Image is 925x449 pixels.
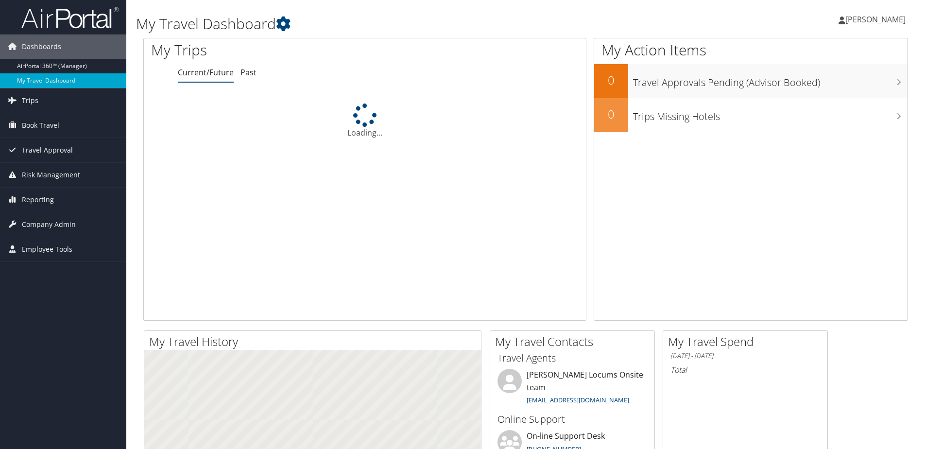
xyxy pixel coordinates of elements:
h1: My Trips [151,40,394,60]
span: Risk Management [22,163,80,187]
h6: [DATE] - [DATE] [670,351,820,361]
h1: My Travel Dashboard [136,14,655,34]
h3: Trips Missing Hotels [633,105,908,123]
h2: My Travel History [149,333,481,350]
h1: My Action Items [594,40,908,60]
span: Dashboards [22,35,61,59]
span: Reporting [22,188,54,212]
h3: Online Support [497,413,647,426]
h2: 0 [594,106,628,122]
img: airportal-logo.png [21,6,119,29]
span: Employee Tools [22,237,72,261]
h6: Total [670,364,820,375]
h2: 0 [594,72,628,88]
h2: My Travel Contacts [495,333,654,350]
h3: Travel Approvals Pending (Advisor Booked) [633,71,908,89]
a: [EMAIL_ADDRESS][DOMAIN_NAME] [527,396,629,404]
li: [PERSON_NAME] Locums Onsite team [493,369,652,409]
a: 0Trips Missing Hotels [594,98,908,132]
a: 0Travel Approvals Pending (Advisor Booked) [594,64,908,98]
span: Company Admin [22,212,76,237]
h2: My Travel Spend [668,333,827,350]
span: [PERSON_NAME] [845,14,906,25]
span: Trips [22,88,38,113]
a: Past [240,67,257,78]
div: Loading... [144,104,586,138]
a: [PERSON_NAME] [839,5,915,34]
span: Book Travel [22,113,59,138]
span: Travel Approval [22,138,73,162]
h3: Travel Agents [497,351,647,365]
a: Current/Future [178,67,234,78]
